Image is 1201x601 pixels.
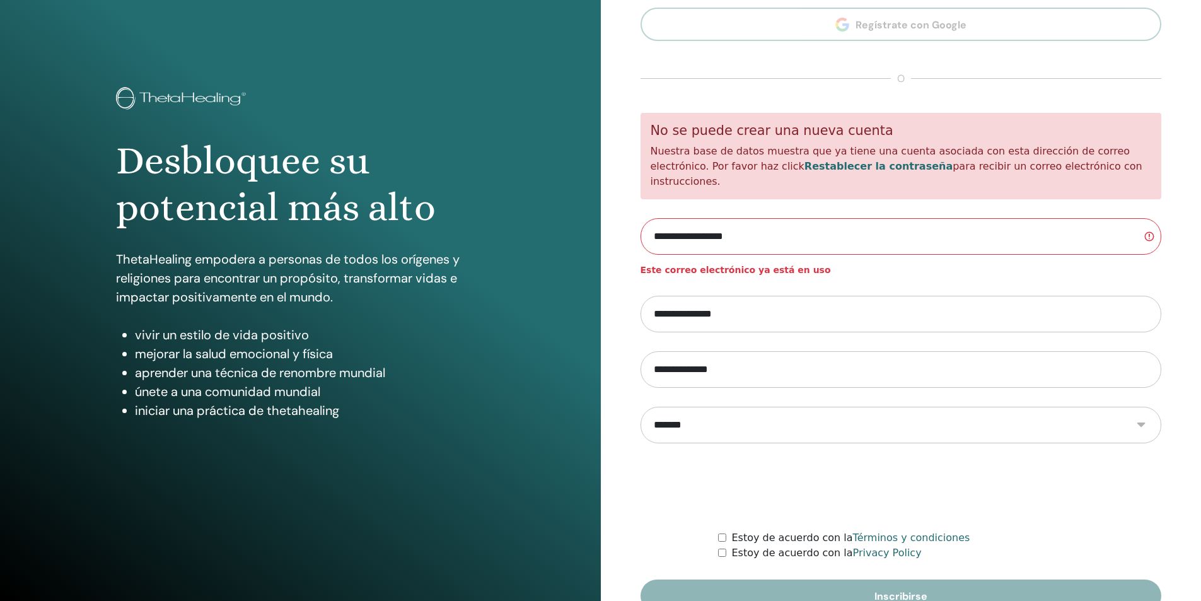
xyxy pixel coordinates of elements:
li: únete a una comunidad mundial [135,382,485,401]
p: ThetaHealing empodera a personas de todos los orígenes y religiones para encontrar un propósito, ... [116,250,485,306]
label: Estoy de acuerdo con la [731,546,921,561]
li: iniciar una práctica de thetahealing [135,401,485,420]
a: Restablecer la contraseña [804,160,953,172]
strong: Este correo electrónico ya está en uso [641,265,831,275]
li: vivir un estilo de vida positivo [135,325,485,344]
li: mejorar la salud emocional y física [135,344,485,363]
iframe: reCAPTCHA [805,462,997,511]
a: Privacy Policy [853,547,922,559]
span: o [891,71,911,86]
h1: Desbloquee su potencial más alto [116,137,485,231]
li: aprender una técnica de renombre mundial [135,363,485,382]
label: Estoy de acuerdo con la [731,530,970,546]
h5: No se puede crear una nueva cuenta [651,123,1152,139]
a: Términos y condiciones [853,532,970,544]
div: Nuestra base de datos muestra que ya tiene una cuenta asociada con esta dirección de correo elect... [641,113,1162,199]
